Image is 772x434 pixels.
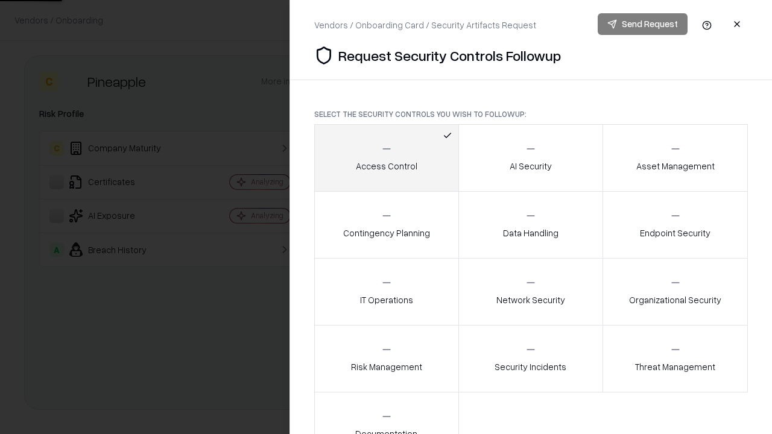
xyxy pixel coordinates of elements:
[603,124,748,192] button: Asset Management
[458,258,604,325] button: Network Security
[510,160,552,172] p: AI Security
[603,325,748,392] button: Threat Management
[314,258,459,325] button: IT Operations
[314,325,459,392] button: Risk Management
[496,294,565,306] p: Network Security
[356,160,417,172] p: Access Control
[458,325,604,392] button: Security Incidents
[314,191,459,259] button: Contingency Planning
[314,124,459,192] button: Access Control
[351,360,422,373] p: Risk Management
[629,294,721,306] p: Organizational Security
[640,227,710,239] p: Endpoint Security
[603,258,748,325] button: Organizational Security
[458,124,604,192] button: AI Security
[314,109,748,119] p: Select the security controls you wish to followup:
[603,191,748,259] button: Endpoint Security
[635,360,715,373] p: Threat Management
[503,227,558,239] p: Data Handling
[360,294,413,306] p: IT Operations
[338,46,561,65] p: Request Security Controls Followup
[458,191,604,259] button: Data Handling
[636,160,715,172] p: Asset Management
[314,19,536,31] div: Vendors / Onboarding Card / Security Artifacts Request
[495,360,566,373] p: Security Incidents
[343,227,430,239] p: Contingency Planning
